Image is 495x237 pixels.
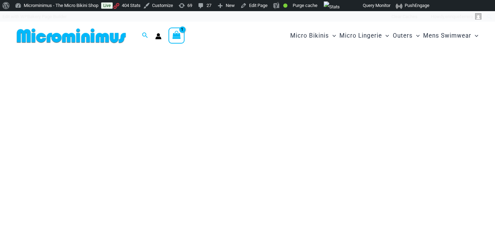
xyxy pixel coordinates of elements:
a: Search icon link [142,31,148,40]
span: Menu Toggle [471,27,478,45]
a: Micro LingerieMenu ToggleMenu Toggle [338,25,391,46]
div: Clear Caches [388,11,421,22]
a: Mens SwimwearMenu ToggleMenu Toggle [421,25,480,46]
span: Outers [393,27,413,45]
span: enriqueferrera [445,14,473,19]
div: Good [283,3,287,8]
span: Micro Lingerie [339,27,382,45]
a: View Shopping Cart, 1 items [168,28,185,44]
span: Menu Toggle [413,27,420,45]
span: Mens Swimwear [423,27,471,45]
a: Live [101,2,113,9]
span: Menu Toggle [382,27,389,45]
nav: Site Navigation [287,24,481,47]
img: MM SHOP LOGO FLAT [14,28,129,44]
span: Micro Bikinis [290,27,329,45]
a: Micro BikinisMenu ToggleMenu Toggle [288,25,338,46]
span: Menu Toggle [329,27,336,45]
a: OutersMenu ToggleMenu Toggle [391,25,421,46]
a: Howdy, [428,11,484,22]
img: Views over 48 hours. Click for more Jetpack Stats. [324,1,340,13]
a: Account icon link [155,33,162,39]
